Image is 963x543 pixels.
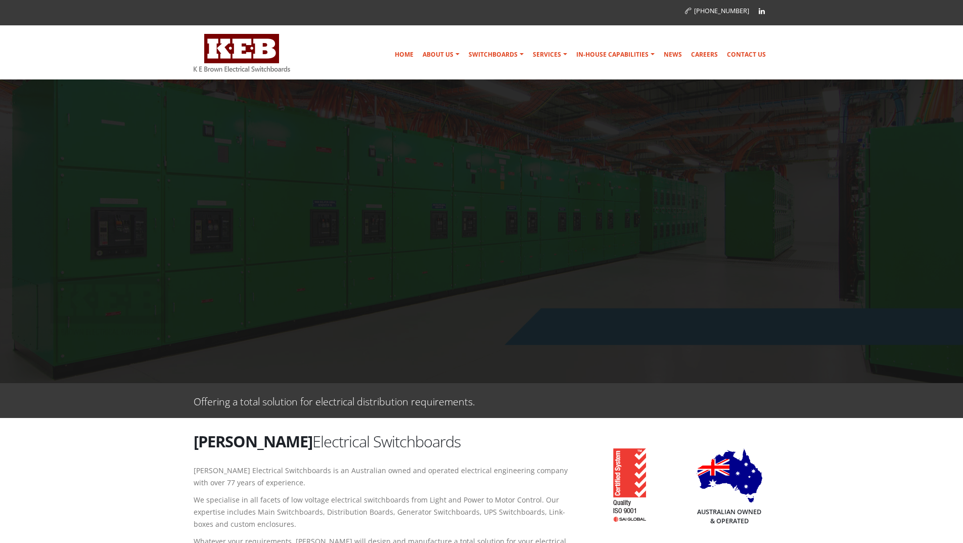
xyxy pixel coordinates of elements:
a: [PHONE_NUMBER] [685,7,749,15]
a: Services [529,45,571,65]
strong: [PERSON_NAME] [194,431,312,452]
a: Switchboards [465,45,528,65]
a: Contact Us [723,45,770,65]
p: We specialise in all facets of low voltage electrical switchboards from Light and Power to Motor ... [194,494,573,530]
a: In-house Capabilities [572,45,659,65]
img: K E Brown ISO 9001 Accreditation [601,443,647,522]
a: Careers [687,45,722,65]
a: News [660,45,686,65]
a: About Us [419,45,464,65]
a: Linkedin [754,4,769,19]
h5: Australian Owned & Operated [697,508,762,526]
img: K E Brown Electrical Switchboards [194,34,290,72]
h2: Electrical Switchboards [194,431,573,452]
p: [PERSON_NAME] Electrical Switchboards is an Australian owned and operated electrical engineering ... [194,465,573,489]
p: Offering a total solution for electrical distribution requirements. [194,393,475,408]
a: Home [391,45,418,65]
